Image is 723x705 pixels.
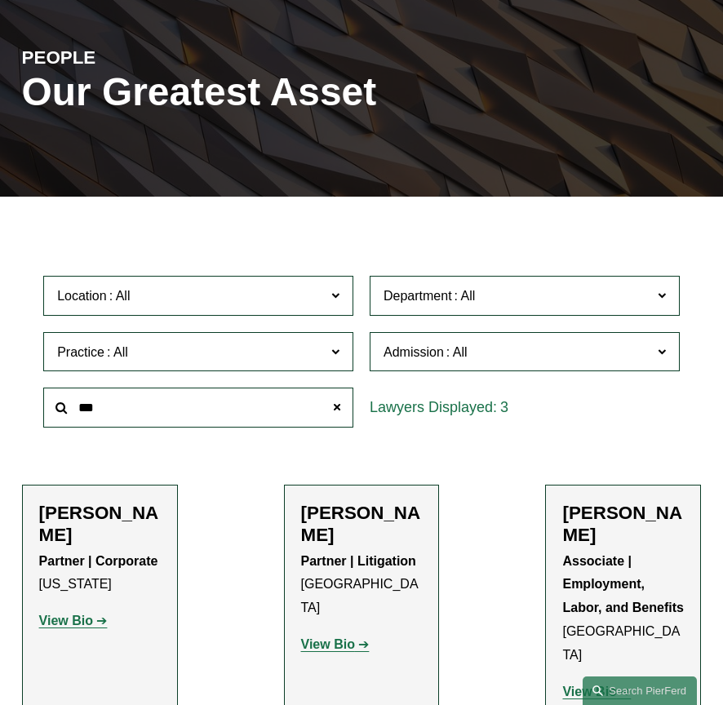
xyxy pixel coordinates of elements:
strong: View Bio [301,637,355,651]
h1: Our Greatest Asset [22,70,475,115]
strong: Partner | Litigation [301,554,416,568]
span: Department [384,289,452,303]
h2: [PERSON_NAME] [39,502,161,546]
span: Admission [384,345,444,359]
a: View Bio [562,685,631,698]
strong: Partner | Corporate [39,554,158,568]
strong: View Bio [39,614,93,627]
a: Search this site [583,676,697,705]
h4: PEOPLE [22,47,192,69]
span: 3 [500,399,508,415]
p: [US_STATE] [39,550,161,597]
h2: [PERSON_NAME] [562,502,684,546]
a: View Bio [301,637,370,651]
a: View Bio [39,614,108,627]
strong: View Bio [562,685,616,698]
strong: Associate | Employment, Labor, and Benefits [562,554,683,615]
span: Practice [57,345,104,359]
p: [GEOGRAPHIC_DATA] [301,550,423,620]
p: [GEOGRAPHIC_DATA] [562,550,684,667]
span: Location [57,289,107,303]
h2: [PERSON_NAME] [301,502,423,546]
